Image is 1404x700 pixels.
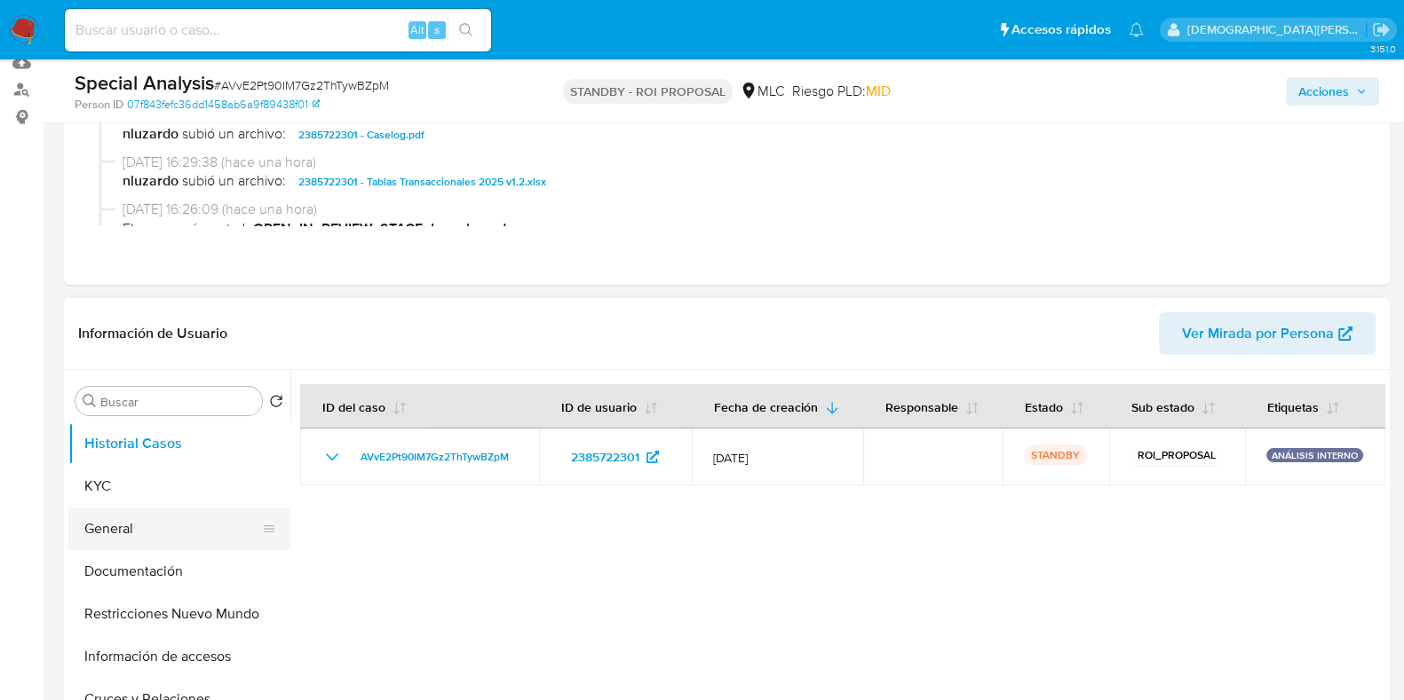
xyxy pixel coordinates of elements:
button: General [68,507,276,550]
button: 2385722301 - Caselog.pdf [290,124,433,146]
button: Acciones [1286,77,1379,106]
div: MLC [740,82,785,101]
span: [DATE] 16:29:38 (hace una hora) [123,153,1347,172]
span: [DATE] 16:26:09 (hace una hora) [123,200,1347,219]
span: Acciones [1298,77,1349,106]
input: Buscar usuario o caso... [65,19,491,42]
span: 2385722301 - Caselog.pdf [298,124,424,146]
button: 2385722301 - Tablas Transaccionales 2025 v1.2.xlsx [290,171,555,193]
button: Buscar [83,394,97,408]
button: Información de accesos [68,635,290,678]
a: Notificaciones [1129,22,1144,37]
a: 07f843fefc36dd1458ab6a9f89438f01 [127,97,320,113]
b: Person ID [75,97,123,113]
input: Buscar [100,394,255,410]
span: Ver Mirada por Persona [1182,312,1334,355]
span: Riesgo PLD: [792,82,891,101]
b: Special Analysis [75,68,214,97]
button: Volver al orden por defecto [269,394,283,413]
span: subió un archivo: [182,171,286,193]
button: KYC [68,465,290,507]
a: Salir [1372,20,1391,39]
span: Alt [410,21,424,38]
p: STANDBY - ROI PROPOSAL [563,79,733,104]
button: Documentación [68,550,290,593]
button: Restricciones Nuevo Mundo [68,593,290,635]
b: nluzardo [123,124,178,146]
span: 2385722301 - Tablas Transaccionales 2025 v1.2.xlsx [298,171,546,193]
b: OPEN_IN_REVIEW_STAGE_I [253,218,434,239]
b: nluzardo [123,171,178,193]
button: search-icon [448,18,484,43]
span: Accesos rápidos [1011,20,1111,39]
span: subió un archivo: [182,124,286,146]
span: s [434,21,440,38]
span: El caso pasó a estado por [123,219,1347,239]
span: 3.151.0 [1369,42,1395,56]
span: # AVvE2Pt90IM7Gz2ThTywBZpM [214,76,389,94]
button: Ver Mirada por Persona [1159,312,1376,355]
button: Historial Casos [68,422,290,465]
b: nluzardo [458,218,514,239]
h1: Información de Usuario [78,325,227,342]
span: MID [866,81,891,101]
p: cristian.porley@mercadolibre.com [1187,21,1367,38]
